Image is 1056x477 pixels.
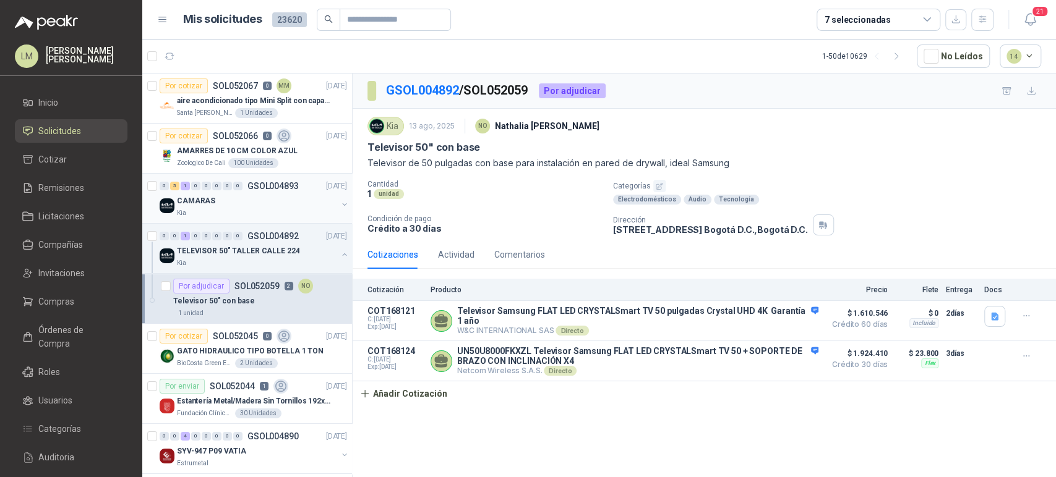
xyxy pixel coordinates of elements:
div: 0 [160,232,169,240]
img: Company Logo [160,399,174,413]
p: Kia [177,208,186,218]
p: Televisor Samsung FLAT LED CRYSTALSmart TV 50 pulgadas Crystal UHD 4K Garantía 1 año [457,306,818,326]
a: Licitaciones [15,205,127,228]
div: 0 [212,432,221,441]
p: Condición de pago [367,214,603,223]
div: 1 Unidades [235,108,278,118]
div: 0 [191,232,200,240]
a: Por adjudicarSOL0520592NOTelevisor 50" con base1 unidad [142,274,352,324]
p: [DATE] [326,130,347,142]
p: SYV-947 P09 VATIA [177,445,246,457]
a: Usuarios [15,389,127,412]
a: Roles [15,360,127,384]
p: 1 [260,382,268,390]
span: C: [DATE] [367,316,423,323]
span: Órdenes de Compra [38,323,116,350]
div: Cotizaciones [367,248,418,261]
a: Órdenes de Compra [15,318,127,355]
span: Exp: [DATE] [367,323,423,331]
div: NO [475,119,490,133]
a: Invitaciones [15,261,127,285]
a: Por cotizarSOL0520660[DATE] Company LogoAMARRES DE 10 CM COLOR AZULZoologico De Cali100 Unidades [142,124,352,174]
div: Por cotizar [160,129,208,143]
div: Electrodomésticos [613,195,681,205]
p: Televisor de 50 pulgadas con base para instalación en pared de drywall, ideal Samsung [367,156,1041,170]
p: Categorías [613,180,1051,192]
span: 23620 [272,12,307,27]
div: 5 [170,182,179,190]
div: Audio [684,195,711,205]
span: Crédito 30 días [826,361,888,368]
div: NO [298,279,313,293]
a: Remisiones [15,176,127,200]
a: Solicitudes [15,119,127,143]
div: 0 [212,182,221,190]
p: [STREET_ADDRESS] Bogotá D.C. , Bogotá D.C. [613,224,807,235]
p: Estrumetal [177,458,208,468]
img: Logo peakr [15,15,78,30]
div: 1 [181,182,190,190]
div: 1 [181,232,190,240]
a: GSOL004892 [386,83,459,98]
p: SOL052044 [210,382,255,390]
img: Company Logo [160,449,174,463]
p: 3 días [946,346,977,361]
span: C: [DATE] [367,356,423,363]
div: 0 [160,182,169,190]
span: Solicitudes [38,124,81,138]
p: Fundación Clínica Shaio [177,408,233,418]
div: Incluido [909,318,938,328]
button: 14 [1000,44,1042,68]
div: 0 [233,432,243,441]
span: Categorías [38,422,81,436]
div: 0 [233,232,243,240]
p: [DATE] [326,80,347,92]
div: 1 unidad [173,308,208,318]
p: SOL052066 [213,132,258,140]
span: Invitaciones [38,266,85,280]
a: 0 0 4 0 0 0 0 0 GSOL004890[DATE] Company LogoSYV-947 P09 VATIAEstrumetal [160,429,350,468]
div: Tecnología [714,195,759,205]
img: Company Logo [160,148,174,163]
div: LM [15,44,38,68]
span: $ 1.610.546 [826,306,888,321]
a: 0 5 1 0 0 0 0 0 GSOL004893[DATE] Company LogoCAMARASKia [160,179,350,218]
a: Por cotizarSOL0520670MM[DATE] Company Logoaire acondicionado tipo Mini Split con capacidad de 120... [142,74,352,124]
button: 21 [1019,9,1041,31]
p: GSOL004893 [247,182,299,190]
p: [DATE] [326,331,347,342]
div: 0 [223,432,232,441]
p: 13 ago, 2025 [409,120,455,132]
h1: Mis solicitudes [183,11,262,28]
div: 4 [181,432,190,441]
p: [DATE] [326,381,347,392]
p: CAMARAS [177,195,215,207]
div: 0 [223,182,232,190]
span: Compañías [38,238,83,251]
span: search [324,15,333,23]
p: Producto [431,285,818,294]
p: BioCosta Green Energy S.A.S [177,358,233,368]
div: 0 [191,182,200,190]
div: 0 [191,432,200,441]
img: Company Logo [370,119,384,133]
p: Santa [PERSON_NAME] [177,108,233,118]
p: [DATE] [326,230,347,242]
div: unidad [374,189,404,199]
p: GSOL004890 [247,432,299,441]
p: Cotización [367,285,423,294]
span: Roles [38,365,60,379]
div: Directo [556,326,588,336]
p: $ 0 [895,306,938,321]
p: Docs [984,285,1009,294]
p: Estantería Metal/Madera Sin Tornillos 192x100x50 cm 5 Niveles Gris [177,395,331,407]
img: Company Logo [160,198,174,213]
p: GATO HIDRAULICO TIPO BOTELLA 1 TON [177,345,324,357]
div: 7 seleccionadas [825,13,891,27]
div: Por cotizar [160,329,208,344]
p: Crédito a 30 días [367,223,603,234]
div: 0 [202,432,211,441]
span: Licitaciones [38,209,84,223]
span: Cotizar [38,153,67,166]
p: Zoologico De Cali [177,158,226,168]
